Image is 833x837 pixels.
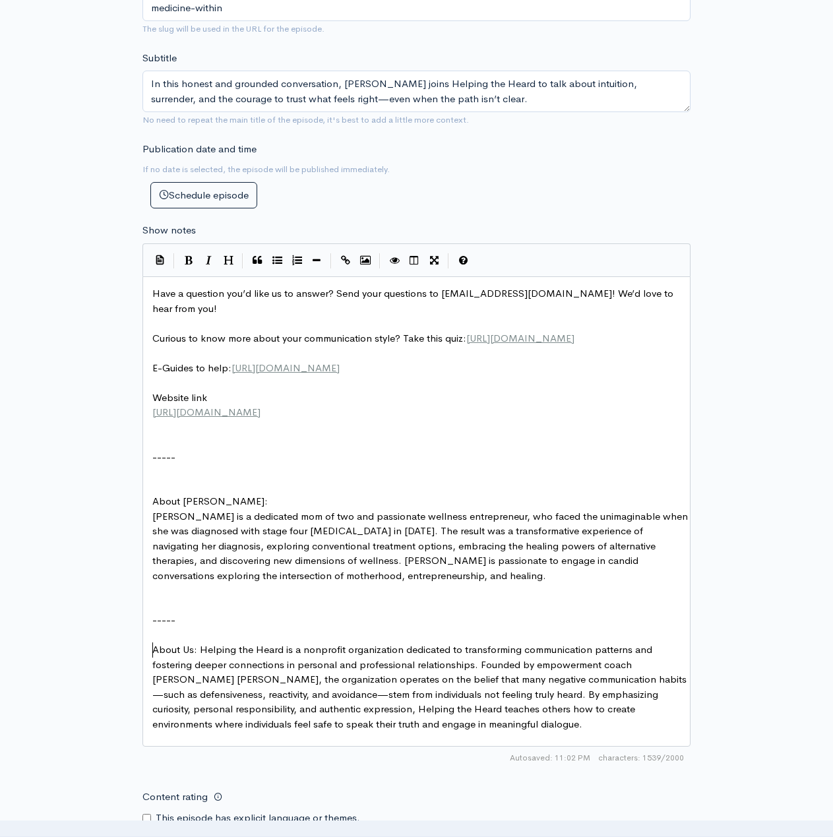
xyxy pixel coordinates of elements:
span: Website link [152,391,207,404]
button: Generic List [267,251,287,270]
i: | [448,253,449,268]
button: Insert Image [355,251,375,270]
button: Toggle Fullscreen [424,251,444,270]
button: Numbered List [287,251,307,270]
label: Publication date and time [142,142,257,157]
i: | [330,253,332,268]
button: Bold [179,251,199,270]
i: | [173,253,175,268]
button: Insert Show Notes Template [150,250,170,270]
span: [URL][DOMAIN_NAME] [152,406,261,418]
span: About Us: Helping the Heard is a nonprofit organization dedicated to transforming communication p... [152,643,687,730]
small: The slug will be used in the URL for the episode. [142,23,324,34]
span: Autosaved: 11:02 PM [510,752,590,764]
button: Heading [218,251,238,270]
label: This episode has explicit language or themes. [156,811,360,826]
i: | [379,253,381,268]
button: Insert Horizontal Line [307,251,326,270]
i: | [242,253,243,268]
span: ----- [152,450,175,463]
span: [URL][DOMAIN_NAME] [466,332,574,344]
span: [URL][DOMAIN_NAME] [231,361,340,374]
label: Content rating [142,784,208,811]
button: Toggle Side by Side [404,251,424,270]
label: Subtitle [142,51,177,66]
span: ----- [152,613,175,626]
span: Curious to know more about your communication style? Take this quiz: [152,332,574,344]
button: Quote [247,251,267,270]
span: 1539/2000 [598,752,684,764]
small: No need to repeat the main title of the episode, it's best to add a little more context. [142,114,469,125]
button: Schedule episode [150,182,257,209]
button: Italic [199,251,218,270]
button: Toggle Preview [385,251,404,270]
span: E-Guides to help: [152,361,340,374]
span: Have a question you’d like us to answer? Send your questions to [EMAIL_ADDRESS][DOMAIN_NAME]! We’... [152,287,676,315]
small: If no date is selected, the episode will be published immediately. [142,164,390,175]
button: Markdown Guide [453,251,473,270]
span: [PERSON_NAME] is a dedicated mom of two and passionate wellness entrepreneur, who faced the unima... [152,510,691,582]
button: Create Link [336,251,355,270]
span: About [PERSON_NAME]: [152,495,268,507]
label: Show notes [142,223,196,238]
